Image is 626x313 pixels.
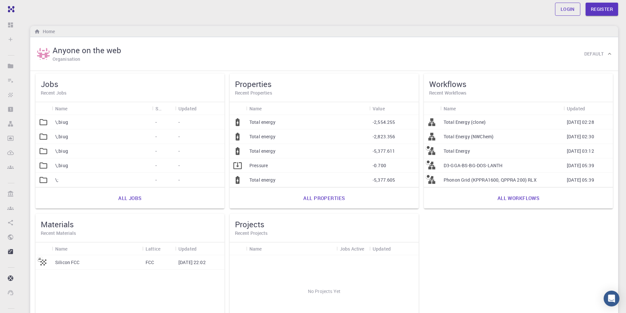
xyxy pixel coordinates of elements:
div: Status [152,102,175,115]
p: FCC [146,259,154,266]
p: Total energy [249,133,275,140]
p: Documentation [19,274,20,282]
p: \;biug [55,133,68,140]
a: All properties [296,190,352,206]
a: Register [586,3,618,16]
p: [DATE] 02:30 [567,133,594,140]
p: [DATE] 02:28 [567,119,594,125]
div: Name [246,242,336,255]
div: Updated [178,102,197,115]
p: - [155,119,157,125]
div: Icon [230,102,246,115]
a: All jobs [111,190,149,206]
p: Total energy [249,119,275,125]
p: \;biug [55,119,68,125]
div: Value [373,102,385,115]
button: Sort [160,243,171,254]
div: Jobs Active [340,242,364,255]
button: Sort [262,103,272,114]
div: Updated [369,242,419,255]
p: -5,377.605 [373,177,395,183]
div: Updated [564,102,613,115]
h6: Default [584,50,604,57]
div: Name [249,242,262,255]
p: - [155,177,157,183]
div: Name [52,242,142,255]
h5: Properties [235,79,413,89]
p: \;biug [55,162,68,169]
h6: Organisation [53,56,80,63]
div: Name [52,102,152,115]
nav: breadcrumb [33,28,56,35]
div: Updated [178,242,197,255]
div: Updated [175,102,224,115]
p: [DATE] 05:39 [567,162,594,169]
div: Lattice [146,242,160,255]
div: Icon [35,102,52,115]
p: - [178,177,180,183]
p: -2,823.356 [373,133,395,140]
div: Status [155,102,161,115]
p: - [155,133,157,140]
h6: Recent Projects [235,230,413,237]
p: Total Energy (NWChem) [444,133,494,140]
p: -5,377.611 [373,148,395,154]
p: Pressure [249,162,268,169]
p: [DATE] 05:39 [567,177,594,183]
div: Anyone on the webAnyone on the webOrganisationDefault [30,37,618,71]
h5: Materials [41,219,219,230]
div: Name [55,242,68,255]
img: Anyone on the web [37,47,50,60]
div: Name [55,102,68,115]
button: Sort [385,103,395,114]
div: Name [444,102,456,115]
button: Sort [68,243,78,254]
h5: Anyone on the web [53,45,121,56]
h6: Recent Jobs [41,89,219,97]
p: - [155,162,157,169]
p: -2,554.255 [373,119,395,125]
button: Sort [68,103,78,114]
button: Sort [197,243,207,254]
p: \; [55,177,58,183]
button: Sort [391,243,401,254]
div: Icon [424,102,440,115]
div: Jobs Active [336,242,369,255]
p: - [155,148,157,154]
p: Phonon Grid (KPPRA1600, QPPRA 200) RLX [444,177,537,183]
div: Icon [35,242,52,255]
div: Value [369,102,419,115]
h5: Jobs [41,79,219,89]
button: Sort [456,103,467,114]
p: Silicon FCC [55,259,80,266]
a: All workflows [490,190,547,206]
button: Sort [161,103,172,114]
a: Login [555,3,580,16]
p: D3-GGA-BS-BG-DOS-LANTH [444,162,502,169]
img: logo [5,6,14,12]
p: \;biug [55,148,68,154]
h5: Projects [235,219,413,230]
div: Icon [230,242,246,255]
p: - [178,119,180,125]
div: Updated [373,242,391,255]
p: - [178,148,180,154]
div: Updated [567,102,585,115]
button: Sort [197,103,207,114]
h6: Home [40,28,55,35]
div: Name [440,102,564,115]
div: Name [246,102,369,115]
p: [DATE] 22:02 [178,259,206,266]
h5: Workflows [429,79,608,89]
p: Total energy [249,148,275,154]
div: Open Intercom Messenger [604,291,619,306]
p: Total energy [249,177,275,183]
p: [DATE] 03:12 [567,148,594,154]
h6: Recent Materials [41,230,219,237]
h6: Recent Properties [235,89,413,97]
p: - [178,162,180,169]
p: -0.700 [373,162,386,169]
div: Lattice [142,242,175,255]
button: Sort [262,243,272,254]
div: Updated [175,242,224,255]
